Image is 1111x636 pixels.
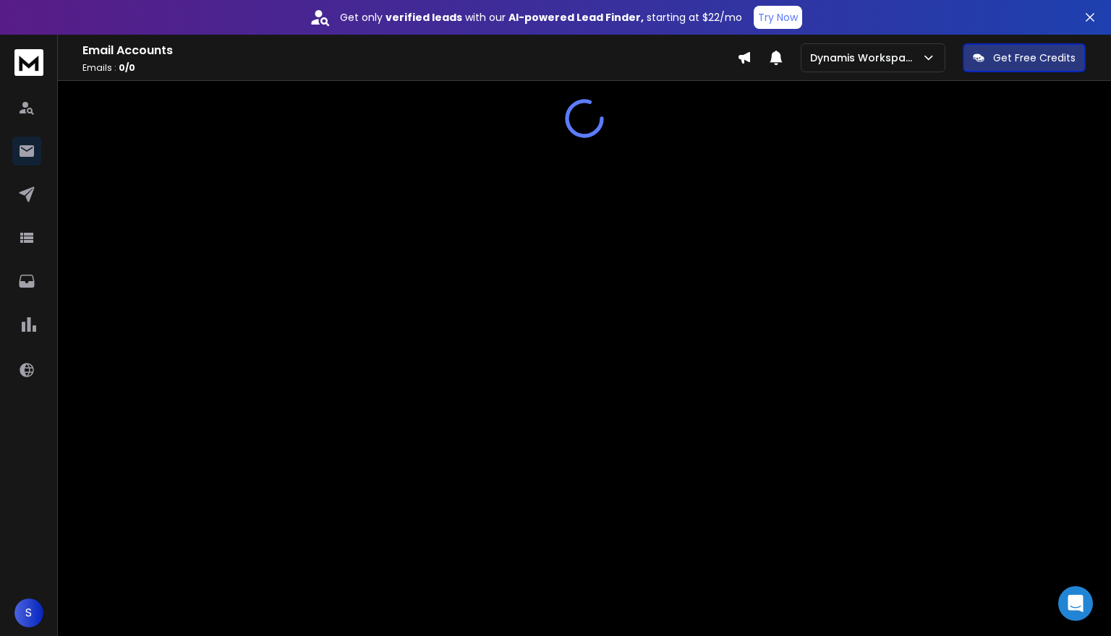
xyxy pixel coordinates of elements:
[993,51,1076,65] p: Get Free Credits
[963,43,1086,72] button: Get Free Credits
[340,10,742,25] p: Get only with our starting at $22/mo
[508,10,644,25] strong: AI-powered Lead Finder,
[14,598,43,627] button: S
[119,61,135,74] span: 0 / 0
[810,51,921,65] p: Dynamis Workspace
[82,62,737,74] p: Emails :
[758,10,798,25] p: Try Now
[82,42,737,59] h1: Email Accounts
[14,49,43,76] img: logo
[754,6,802,29] button: Try Now
[1058,586,1093,621] div: Open Intercom Messenger
[386,10,462,25] strong: verified leads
